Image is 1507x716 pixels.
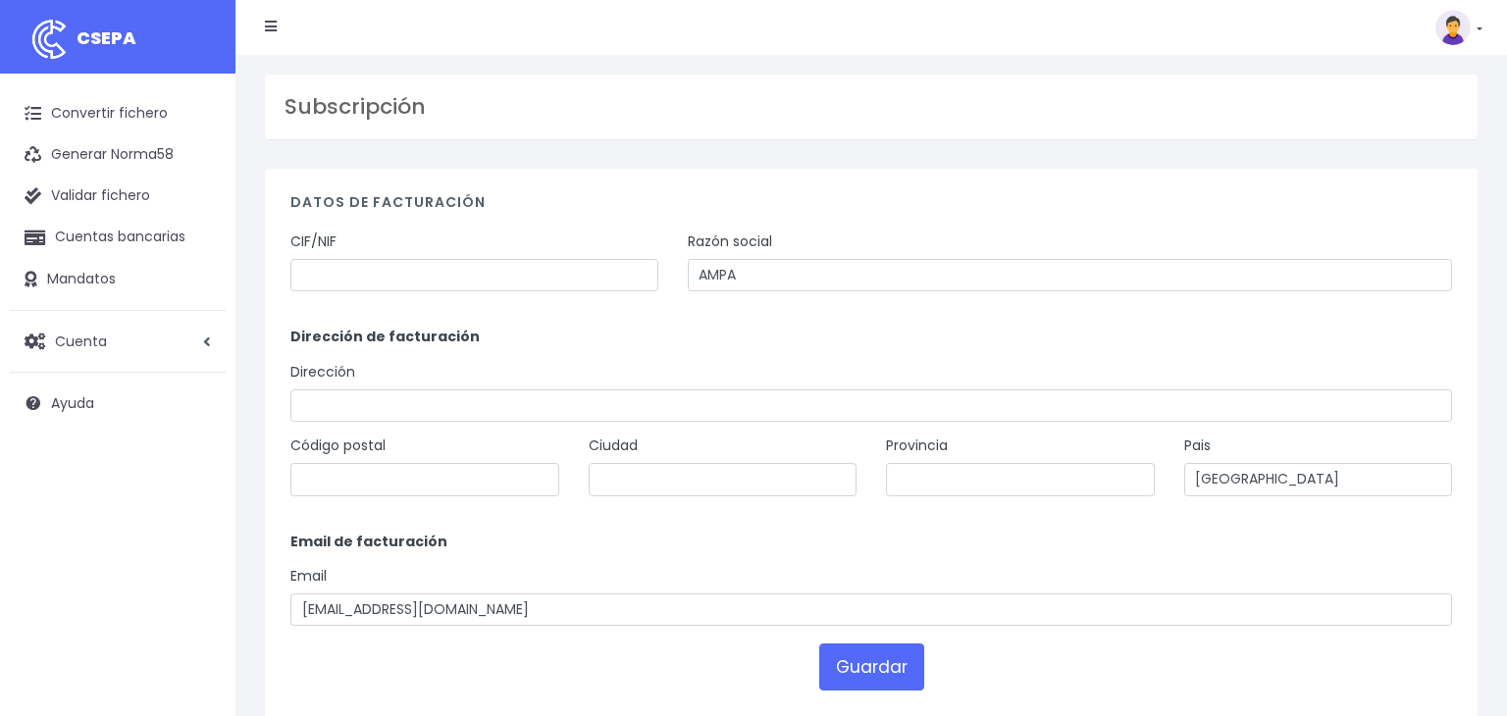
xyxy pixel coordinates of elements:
[290,435,386,456] label: Código postal
[1184,435,1211,456] label: Pais
[10,321,226,362] a: Cuenta
[55,331,107,350] span: Cuenta
[589,435,638,456] label: Ciudad
[290,327,480,346] strong: Dirección de facturación
[290,362,355,383] label: Dirección
[51,393,94,413] span: Ayuda
[10,383,226,424] a: Ayuda
[290,231,337,252] label: CIF/NIF
[10,259,226,300] a: Mandatos
[886,435,948,456] label: Provincia
[688,231,772,252] label: Razón social
[25,15,74,64] img: logo
[77,26,136,50] span: CSEPA
[819,643,924,690] button: Guardar
[285,94,1458,120] h3: Subscripción
[10,217,226,258] a: Cuentas bancarias
[1435,10,1471,45] img: profile
[290,532,447,551] strong: Email de facturación
[10,134,226,176] a: Generar Norma58
[10,176,226,217] a: Validar fichero
[290,566,327,587] label: Email
[10,93,226,134] a: Convertir fichero
[290,194,1452,221] h4: Datos de facturación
